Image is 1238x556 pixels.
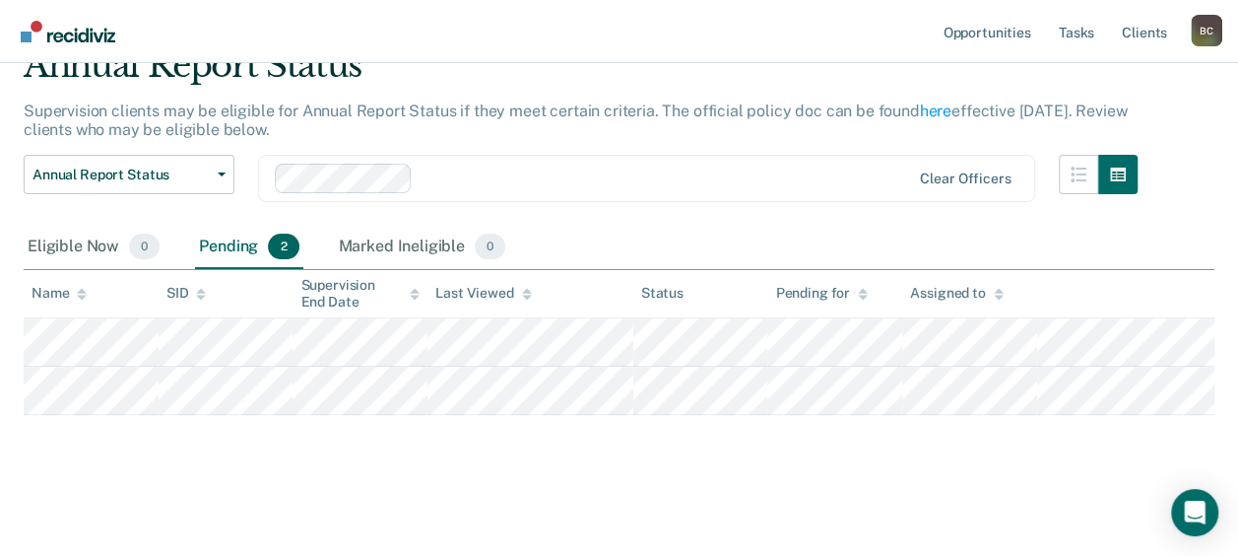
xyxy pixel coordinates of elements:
[21,21,115,42] img: Recidiviz
[1191,15,1222,46] button: Profile dropdown button
[641,285,684,302] div: Status
[24,155,234,194] button: Annual Report Status
[268,234,298,259] span: 2
[166,285,207,302] div: SID
[24,226,163,269] div: Eligible Now0
[435,285,531,302] div: Last Viewed
[335,226,510,269] div: Marked Ineligible0
[1191,15,1222,46] div: B C
[129,234,160,259] span: 0
[24,45,1138,102] div: Annual Report Status
[775,285,867,302] div: Pending for
[910,285,1003,302] div: Assigned to
[33,167,210,183] span: Annual Report Status
[195,226,302,269] div: Pending2
[920,171,1010,187] div: Clear officers
[24,102,1127,139] p: Supervision clients may be eligible for Annual Report Status if they meet certain criteria. The o...
[920,102,951,120] a: here
[300,277,420,311] div: Supervision End Date
[475,234,505,259] span: 0
[32,285,87,302] div: Name
[1171,489,1218,536] div: Open Intercom Messenger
